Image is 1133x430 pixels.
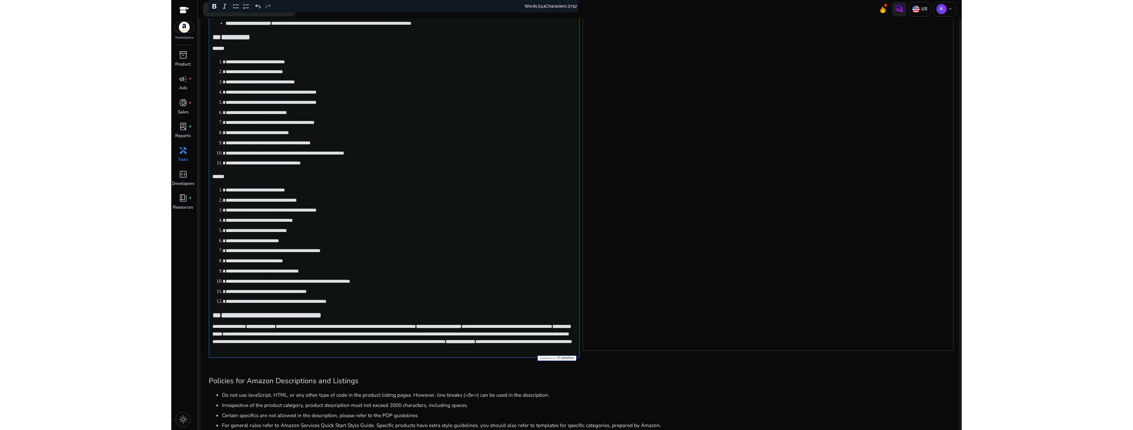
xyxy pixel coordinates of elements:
[222,421,951,429] li: For general rules refer to Amazon Services Quick Start Style Guide. Specific products have extra ...
[179,170,187,179] span: code_blocks
[912,6,920,13] img: us.svg
[178,109,188,116] p: Sales
[171,73,195,97] a: campaignfiber_manual_recordAds
[171,49,195,73] a: inventory_2Product
[178,157,188,163] p: Tools
[567,4,577,9] label: 3742
[179,85,187,92] p: Ads
[179,51,187,59] span: inventory_2
[173,204,193,211] p: Resources
[222,412,951,419] li: Certain specifics are not allowed in the description, please refer to the PDP guidelines
[171,145,195,168] a: handymanTools
[171,97,195,121] a: donut_smallfiber_manual_recordSales
[175,133,191,139] p: Reports
[920,6,927,12] p: US
[222,391,951,399] li: Do not use JavaScript, HTML, or any other type of code in the product listing pages. However, lin...
[947,6,953,12] span: keyboard_arrow_down
[171,121,195,145] a: lab_profilefiber_manual_recordReports
[175,35,194,40] p: Marketplace
[189,125,192,128] span: fiber_manual_record
[189,101,192,104] span: fiber_manual_record
[172,181,194,187] p: Developers
[171,169,195,192] a: code_blocksDevelopers
[209,377,951,385] h3: Policies for Amazon Descriptions and Listings
[189,77,192,80] span: fiber_manual_record
[209,5,217,13] span: search
[179,75,187,83] span: campaign
[175,61,191,68] p: Product
[179,415,187,424] span: light_mode
[179,99,187,107] span: donut_small
[189,197,192,200] span: fiber_manual_record
[525,2,577,11] div: Words: Characters:
[538,4,545,9] label: 514
[179,146,187,155] span: handyman
[539,357,556,360] span: Powered by
[179,122,187,131] span: lab_profile
[179,194,187,202] span: book_4
[175,22,194,33] img: amazon.svg
[222,401,951,409] li: Irrespective of the product category, product description must not exceed 2000 characters, includ...
[171,192,195,216] a: book_4fiber_manual_recordResources
[936,4,947,14] p: K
